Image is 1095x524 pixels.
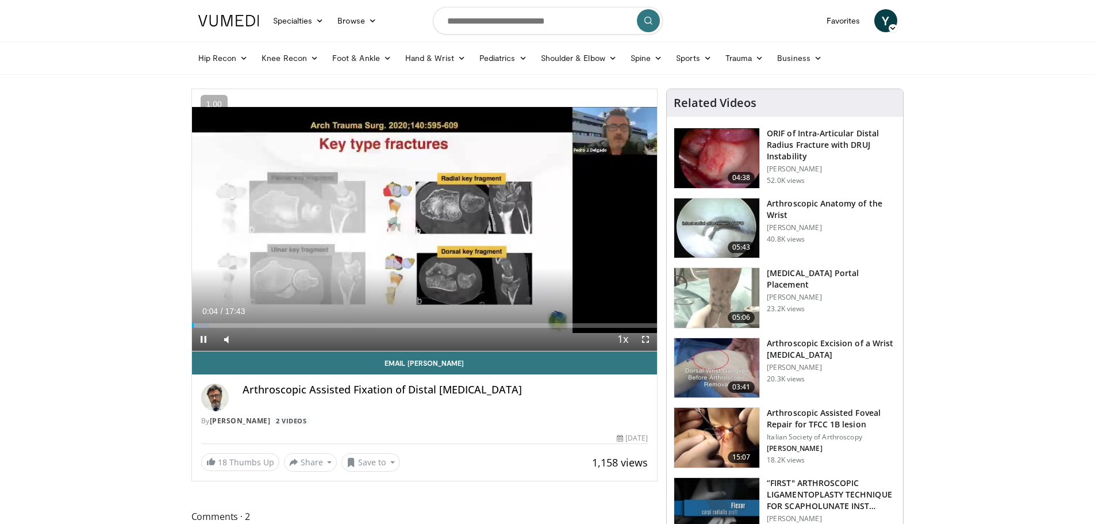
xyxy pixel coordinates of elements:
[674,338,896,399] a: 03:41 Arthroscopic Excision of a Wrist [MEDICAL_DATA] [PERSON_NAME] 20.3K views
[767,267,896,290] h3: [MEDICAL_DATA] Portal Placement
[770,47,829,70] a: Business
[634,328,657,351] button: Fullscreen
[201,384,229,411] img: Avatar
[215,328,238,351] button: Mute
[767,223,896,232] p: [PERSON_NAME]
[767,514,896,523] p: [PERSON_NAME]
[674,128,896,189] a: 04:38 ORIF of Intra-Articular Distal Radius Fracture with DRUJ Instability [PERSON_NAME] 52.0K views
[201,453,279,471] a: 18 Thumbs Up
[767,304,805,313] p: 23.2K views
[191,47,255,70] a: Hip Recon
[201,416,648,426] div: By
[284,453,337,472] button: Share
[669,47,719,70] a: Sports
[728,172,755,183] span: 04:38
[674,198,896,259] a: 05:43 Arthroscopic Anatomy of the Wrist [PERSON_NAME] 40.8K views
[767,293,896,302] p: [PERSON_NAME]
[728,242,755,253] span: 05:43
[331,9,383,32] a: Browse
[674,338,759,398] img: 9162_3.png.150x105_q85_crop-smart_upscale.jpg
[674,267,896,328] a: 05:06 [MEDICAL_DATA] Portal Placement [PERSON_NAME] 23.2K views
[674,96,756,110] h4: Related Videos
[433,7,663,35] input: Search topics, interventions
[341,453,400,472] button: Save to
[674,268,759,328] img: 1c0b2465-3245-4269-8a98-0e17c59c28a9.150x105_q85_crop-smart_upscale.jpg
[767,176,805,185] p: 52.0K views
[767,165,896,174] p: [PERSON_NAME]
[243,384,648,396] h4: Arthroscopic Assisted Fixation of Distal [MEDICAL_DATA]
[767,407,896,430] h3: Arthroscopic Assisted Foveal Repair for TFCC 1B lesion
[767,433,896,442] p: Italian Society of Arthroscopy
[674,407,896,468] a: 15:07 Arthroscopic Assisted Foveal Repair for TFCC 1B lesion Italian Society of Arthroscopy [PERS...
[192,323,658,328] div: Progress Bar
[767,338,896,361] h3: Arthroscopic Excision of a Wrist [MEDICAL_DATA]
[728,381,755,393] span: 03:41
[767,374,805,384] p: 20.3K views
[266,9,331,32] a: Specialties
[225,307,245,316] span: 17:43
[767,456,805,465] p: 18.2K views
[218,457,227,468] span: 18
[674,408,759,468] img: 296995_0003_1.png.150x105_q85_crop-smart_upscale.jpg
[767,477,896,512] h3: “FIRST" ARTHROSCOPIC LIGAMENTOPLASTY TECHNIQUE FOR SCAPHOLUNATE INST…
[728,452,755,463] span: 15:07
[534,47,624,70] a: Shoulder & Elbow
[820,9,867,32] a: Favorites
[192,351,658,374] a: Email [PERSON_NAME]
[767,235,805,244] p: 40.8K views
[728,312,755,323] span: 05:06
[767,363,896,372] p: [PERSON_NAME]
[221,307,223,316] span: /
[191,509,658,524] span: Comments 2
[874,9,897,32] a: Y
[767,198,896,221] h3: Arthroscopic Anatomy of the Wrist
[719,47,771,70] a: Trauma
[255,47,325,70] a: Knee Recon
[674,128,759,188] img: f205fea7-5dbf-4452-aea8-dd2b960063ad.150x105_q85_crop-smart_upscale.jpg
[192,89,658,351] video-js: Video Player
[210,416,271,426] a: [PERSON_NAME]
[325,47,398,70] a: Foot & Ankle
[617,433,648,443] div: [DATE]
[398,47,472,70] a: Hand & Wrist
[472,47,534,70] a: Pediatrics
[192,328,215,351] button: Pause
[198,15,259,26] img: VuMedi Logo
[272,416,310,426] a: 2 Videos
[767,444,896,453] p: [PERSON_NAME]
[611,328,634,351] button: Playback Rate
[767,128,896,162] h3: ORIF of Intra-Articular Distal Radius Fracture with DRUJ Instability
[624,47,669,70] a: Spine
[592,456,648,469] span: 1,158 views
[202,307,218,316] span: 0:04
[674,198,759,258] img: a6f1be81-36ec-4e38-ae6b-7e5798b3883c.150x105_q85_crop-smart_upscale.jpg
